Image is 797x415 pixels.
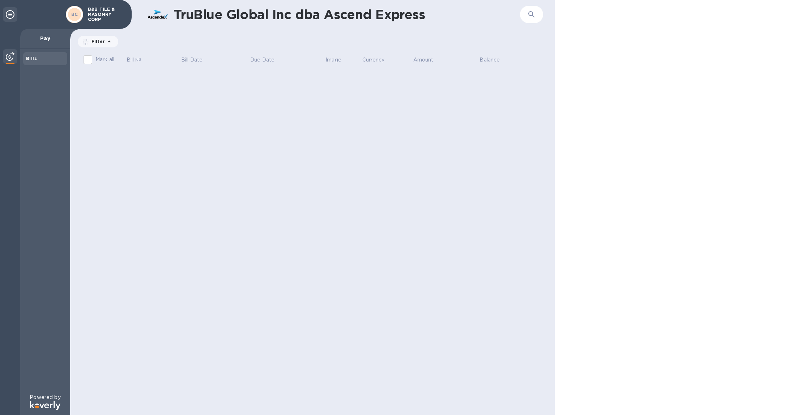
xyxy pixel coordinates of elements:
p: Due Date [250,56,274,64]
p: Pay [26,35,64,42]
b: BC [71,12,78,17]
h1: TruBlue Global Inc dba Ascend Express [174,7,464,22]
p: B&B TILE & MASONRY CORP [88,7,124,22]
p: Amount [413,56,434,64]
img: Logo [30,401,60,410]
p: Image [325,56,341,64]
span: Due Date [250,56,284,64]
b: Bills [26,56,37,61]
p: Filter [89,38,105,45]
p: Powered by [30,394,60,401]
p: Bill № [127,56,141,64]
p: Currency [362,56,385,64]
p: Balance [480,56,500,64]
span: Bill Date [181,56,212,64]
span: Amount [413,56,443,64]
span: Balance [480,56,509,64]
p: Bill Date [181,56,203,64]
span: Bill № [127,56,151,64]
p: Mark all [95,56,114,63]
